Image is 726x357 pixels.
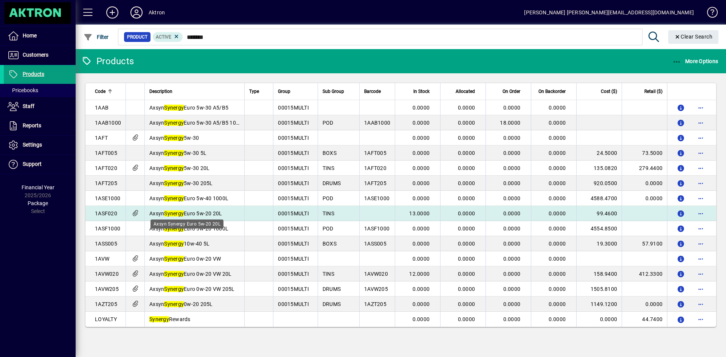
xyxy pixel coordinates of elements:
span: Group [278,87,290,96]
span: On Backorder [538,87,566,96]
span: 0.0000 [413,241,430,247]
span: Axsyn 5w-30 205L [149,180,213,186]
span: Axsyn Euro 5w-30 A5/B5 [149,105,228,111]
span: 0.0000 [549,210,566,216]
span: TINS [323,210,334,216]
span: 1ASS005 [364,241,386,247]
span: Axsyn 10w-40 5L [149,241,209,247]
em: Synergy [164,301,184,307]
td: 0.0000 [622,191,667,206]
button: More options [695,132,707,144]
em: Synergy [164,256,184,262]
span: 00015MULTI [278,135,309,141]
span: 0.0000 [458,256,475,262]
span: 00015MULTI [278,105,309,111]
td: 44.7400 [622,312,667,327]
td: 412.3300 [622,266,667,281]
span: 0.0000 [413,316,430,322]
span: 0.0000 [549,165,566,171]
button: More options [695,298,707,310]
span: 1AVW [95,256,109,262]
span: 0.0000 [458,316,475,322]
em: Synergy [164,241,184,247]
span: 1AVW205 [95,286,119,292]
em: Synergy [164,286,184,292]
span: Axsyn Euro 0w-20 VW 205L [149,286,235,292]
a: Knowledge Base [701,2,717,26]
em: Synergy [164,195,184,201]
span: 0.0000 [549,135,566,141]
span: Active [156,34,171,40]
span: 0.0000 [549,301,566,307]
span: 1AZT205 [364,301,386,307]
span: Product [127,33,147,41]
span: 1AFT005 [364,150,386,156]
span: 12.0000 [409,271,430,277]
em: Synergy [164,180,184,186]
span: 1AZT205 [95,301,117,307]
span: 0.0000 [503,316,521,322]
button: More options [695,238,707,250]
span: 0.0000 [413,226,430,232]
span: Axsyn Euro 5w-40 1000L [149,195,228,201]
span: 00015MULTI [278,210,309,216]
span: 0.0000 [413,120,430,126]
span: 00015MULTI [278,150,309,156]
span: Reports [23,122,41,128]
span: Customers [23,52,48,58]
em: Synergy [164,135,184,141]
span: Type [249,87,259,96]
span: LOYALTY [95,316,117,322]
div: Group [278,87,313,96]
span: Clear Search [674,34,713,40]
span: DRUMS [323,286,341,292]
span: 0.0000 [413,301,430,307]
div: Type [249,87,268,96]
span: Package [28,200,48,206]
span: 0.0000 [503,286,521,292]
span: 0.0000 [458,271,475,277]
a: Reports [4,116,76,135]
div: Axsyn Synergy Euro 5w-20 20L [150,219,223,229]
span: 0.0000 [458,120,475,126]
mat-chip: Activation Status: Active [153,32,183,42]
span: 0.0000 [413,105,430,111]
button: More options [695,102,707,114]
span: 0.0000 [549,120,566,126]
span: 0.0000 [503,210,521,216]
span: 1AVW020 [95,271,119,277]
span: In Stock [413,87,430,96]
span: 1AFT [95,135,108,141]
td: 135.0820 [576,161,622,176]
span: 0.0000 [503,256,521,262]
span: POD [323,195,334,201]
span: Axsyn Euro 5w-20 1000L [149,226,228,232]
span: 0.0000 [458,286,475,292]
span: 0.0000 [549,241,566,247]
span: Axsyn Euro 5w-30 A5/B5 1000L [149,120,245,126]
span: 0.0000 [413,256,430,262]
span: 1AFT020 [364,165,386,171]
span: 0.0000 [503,180,521,186]
span: 1ASF020 [95,210,117,216]
div: In Stock [400,87,436,96]
td: 73.5000 [622,145,667,161]
em: Synergy [164,105,184,111]
div: [PERSON_NAME] [PERSON_NAME][EMAIL_ADDRESS][DOMAIN_NAME] [524,6,694,19]
span: 13.0000 [409,210,430,216]
span: 0.0000 [503,165,521,171]
td: 920.0500 [576,176,622,191]
span: BOXS [323,241,337,247]
td: 57.9100 [622,236,667,251]
span: 1AVW020 [364,271,388,277]
td: 0.0000 [576,312,622,327]
span: Staff [23,103,34,109]
a: Home [4,26,76,45]
span: Axsyn Euro 0w-20 VW 20L [149,271,231,277]
a: Customers [4,46,76,65]
span: 0.0000 [549,195,566,201]
span: 0.0000 [549,105,566,111]
span: 0.0000 [458,210,475,216]
span: 0.0000 [413,180,430,186]
span: 00015MULTI [278,271,309,277]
